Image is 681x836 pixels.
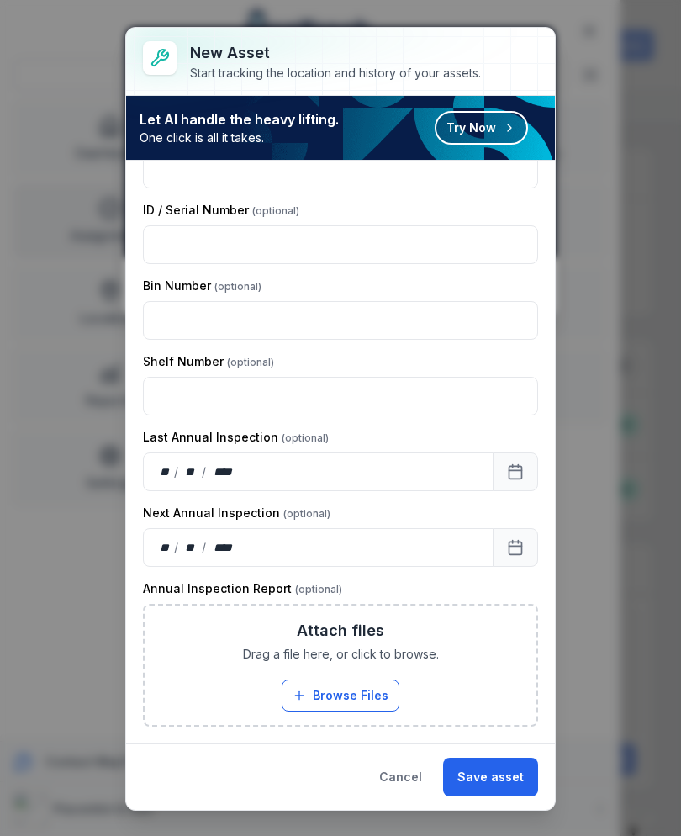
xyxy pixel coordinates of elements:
div: Start tracking the location and history of your assets. [190,65,481,82]
label: Shelf Number [143,353,274,370]
div: year, [208,463,239,480]
div: / [202,539,208,556]
div: day, [157,539,174,556]
label: Next Annual Inspection [143,505,330,521]
div: / [174,539,180,556]
div: / [202,463,208,480]
label: Last Annual Inspection [143,429,329,446]
label: Bin Number [143,278,261,294]
div: month, [180,539,203,556]
button: Cancel [365,758,436,796]
div: year, [208,539,239,556]
h3: Attach files [297,619,384,643]
label: Annual Inspection Report [143,580,342,597]
div: / [174,463,180,480]
button: Calendar [493,452,538,491]
button: Save asset [443,758,538,796]
strong: Let AI handle the heavy lifting. [140,109,339,130]
button: Browse Files [282,680,399,712]
label: ID / Serial Number [143,202,299,219]
span: One click is all it takes. [140,130,339,146]
div: month, [180,463,203,480]
button: Try Now [435,111,528,145]
span: Drag a file here, or click to browse. [243,646,439,663]
h3: New asset [190,41,481,65]
button: Calendar [493,528,538,567]
div: day, [157,463,174,480]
